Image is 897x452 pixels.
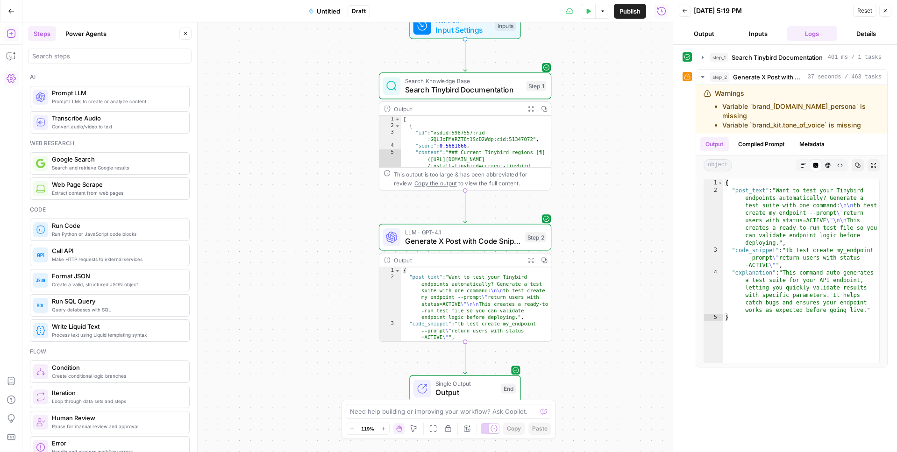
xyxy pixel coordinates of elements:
[30,347,190,356] div: Flow
[379,142,401,149] div: 4
[527,81,547,91] div: Step 1
[503,423,525,435] button: Copy
[696,50,887,65] button: 401 ms / 1 tasks
[507,424,521,433] span: Copy
[405,77,522,85] span: Search Knowledge Base
[696,85,887,367] div: 37 seconds / 463 tasks
[733,72,804,82] span: Generate X Post with Code Snippet
[303,4,346,19] button: Untitled
[704,159,732,171] span: object
[495,21,516,30] div: Inputs
[361,425,374,432] span: 119%
[715,89,880,130] div: Warnings
[52,113,182,123] span: Transcribe Audio
[352,7,366,15] span: Draft
[28,26,56,41] button: Steps
[379,321,401,341] div: 3
[808,73,882,81] span: 37 seconds / 463 tasks
[52,180,182,189] span: Web Page Scrape
[704,314,723,321] div: 5
[787,26,838,41] button: Logs
[704,187,723,247] div: 2
[722,120,880,130] li: Variable `brand_kit.tone_of_voice` is missing
[52,98,182,105] span: Prompt LLMs to create or analyze content
[52,230,182,238] span: Run Python or JavaScript code blocks
[379,123,401,129] div: 2
[394,267,400,274] span: Toggle code folding, rows 1 through 5
[52,246,182,255] span: Call API
[463,191,467,223] g: Edge from step_1 to step_2
[52,331,182,339] span: Process text using Liquid templating syntax
[405,228,521,237] span: LLM · GPT-4.1
[532,424,548,433] span: Paste
[52,88,182,98] span: Prompt LLM
[52,388,182,397] span: Iteration
[379,13,551,39] div: WorkflowInput SettingsInputs
[52,372,182,380] span: Create conditional logic branches
[394,116,400,122] span: Toggle code folding, rows 1 through 7
[414,180,457,186] span: Copy the output
[394,170,546,188] div: This output is too large & has been abbreviated for review. to view the full content.
[463,39,467,71] g: Edge from start to step_1
[379,274,401,321] div: 2
[435,387,497,398] span: Output
[32,51,187,61] input: Search steps
[60,26,112,41] button: Power Agents
[379,224,551,342] div: LLM · GPT-4.1Generate X Post with Code SnippetStep 2Output{ "post_text":"Want to test your Tinybi...
[379,341,401,381] div: 4
[732,53,823,62] span: Search Tinybird Documentation
[696,70,887,85] button: 37 seconds / 463 tasks
[710,53,728,62] span: step_1
[722,102,880,120] li: Variable `brand_[DOMAIN_NAME]_persona` is missing
[379,129,401,143] div: 3
[718,179,723,187] span: Toggle code folding, rows 1 through 5
[52,423,182,430] span: Pause for manual review and approval
[52,271,182,281] span: Format JSON
[405,235,521,247] span: Generate X Post with Code Snippet
[52,221,182,230] span: Run Code
[501,383,516,393] div: End
[405,84,522,95] span: Search Tinybird Documentation
[52,413,182,423] span: Human Review
[52,155,182,164] span: Google Search
[704,179,723,187] div: 1
[52,322,182,331] span: Write Liquid Text
[30,139,190,148] div: Web research
[794,137,830,151] button: Metadata
[435,379,497,388] span: Single Output
[528,423,551,435] button: Paste
[619,7,641,16] span: Publish
[30,205,190,214] div: Code
[828,53,882,62] span: 401 ms / 1 tasks
[841,26,891,41] button: Details
[52,297,182,306] span: Run SQL Query
[379,375,551,402] div: Single OutputOutputEnd
[435,24,491,35] span: Input Settings
[614,4,646,19] button: Publish
[733,137,790,151] button: Compiled Prompt
[52,363,182,372] span: Condition
[379,116,401,122] div: 1
[379,267,401,274] div: 1
[52,438,182,448] span: Error
[52,281,182,288] span: Create a valid, structured JSON object
[394,255,521,264] div: Output
[52,164,182,171] span: Search and retrieve Google results
[394,123,400,129] span: Toggle code folding, rows 2 through 6
[52,123,182,130] span: Convert audio/video to text
[704,269,723,314] div: 4
[857,7,872,15] span: Reset
[52,255,182,263] span: Make HTTP requests to external services
[679,26,729,41] button: Output
[317,7,340,16] span: Untitled
[525,232,546,242] div: Step 2
[700,137,729,151] button: Output
[30,73,190,81] div: Ai
[52,306,182,313] span: Query databases with SQL
[463,342,467,374] g: Edge from step_2 to end
[853,5,876,17] button: Reset
[710,72,729,82] span: step_2
[52,397,182,405] span: Loop through data sets and steps
[394,104,521,113] div: Output
[379,72,551,191] div: Search Knowledge BaseSearch Tinybird DocumentationStep 1Output[ { "id":"vsdid:5987557:rid :GQLJoF...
